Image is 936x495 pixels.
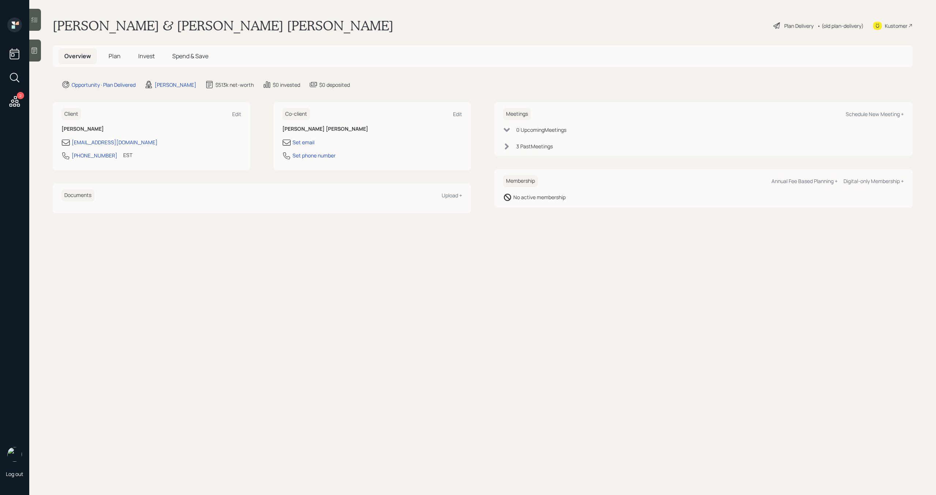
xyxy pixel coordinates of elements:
[7,447,22,462] img: michael-russo-headshot.png
[453,111,462,118] div: Edit
[72,138,158,146] div: [EMAIL_ADDRESS][DOMAIN_NAME]
[138,52,155,60] span: Invest
[61,126,241,132] h6: [PERSON_NAME]
[516,142,553,150] div: 3 Past Meeting s
[17,92,24,99] div: 2
[6,470,23,477] div: Log out
[503,175,538,187] h6: Membership
[53,18,393,34] h1: [PERSON_NAME] & [PERSON_NAME] [PERSON_NAME]
[846,111,904,118] div: Schedule New Meeting +
[273,81,300,89] div: $0 invested
[72,81,136,89] div: Opportunity · Plan Delivered
[885,22,907,30] div: Kustomer
[215,81,254,89] div: $513k net-worth
[771,178,838,185] div: Annual Fee Based Planning +
[282,126,462,132] h6: [PERSON_NAME] [PERSON_NAME]
[513,193,566,201] div: No active membership
[442,192,462,199] div: Upload +
[292,138,314,146] div: Set email
[282,108,310,120] h6: Co-client
[503,108,531,120] h6: Meetings
[155,81,196,89] div: [PERSON_NAME]
[319,81,350,89] div: $0 deposited
[784,22,814,30] div: Plan Delivery
[817,22,864,30] div: • (old plan-delivery)
[64,52,91,60] span: Overview
[843,178,904,185] div: Digital-only Membership +
[516,126,566,134] div: 0 Upcoming Meeting s
[232,111,241,118] div: Edit
[172,52,208,60] span: Spend & Save
[123,151,132,159] div: EST
[61,189,94,201] h6: Documents
[61,108,81,120] h6: Client
[109,52,121,60] span: Plan
[72,152,117,159] div: [PHONE_NUMBER]
[292,152,336,159] div: Set phone number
